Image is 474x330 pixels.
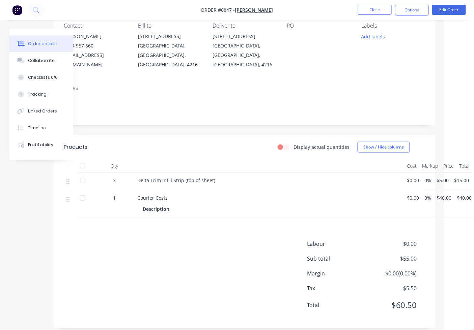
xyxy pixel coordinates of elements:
[213,32,276,41] div: [STREET_ADDRESS]
[64,32,128,69] div: [PERSON_NAME]0414 957 660[EMAIL_ADDRESS][DOMAIN_NAME]
[28,125,46,131] div: Timeline
[12,5,22,15] img: Factory
[28,91,47,97] div: Tracking
[9,35,73,52] button: Order details
[9,52,73,69] button: Collaborate
[137,195,168,201] span: Courier Costs
[457,159,472,173] div: Total
[358,142,410,153] button: Show / Hide columns
[367,284,417,292] span: $5.50
[64,41,128,51] div: 0414 957 660
[361,23,425,29] div: Labels
[138,23,202,29] div: Bill to
[143,204,172,214] div: Description
[432,5,466,15] button: Edit Order
[307,284,367,292] span: Tax
[9,69,73,86] button: Checklists 0/0
[425,194,431,201] span: 0%
[138,32,202,41] div: [STREET_ADDRESS]
[454,177,469,184] span: $15.00
[457,194,472,201] span: $40.00
[407,177,419,184] span: $0.00
[307,269,367,277] span: Margin
[137,177,215,184] span: Delta Trim Infill Strip (top of sheet)
[28,58,55,64] div: Collaborate
[367,299,417,311] span: $60.50
[64,32,128,41] div: [PERSON_NAME]
[307,255,367,263] span: Sub total
[64,23,128,29] div: Contact
[367,269,417,277] span: $0.00 ( 0.00 %)
[395,5,429,15] button: Options
[367,240,417,248] span: $0.00
[294,143,350,151] label: Display actual quantities
[358,5,392,15] button: Close
[358,32,389,41] button: Add labels
[420,159,441,173] div: Markup
[307,240,367,248] span: Labour
[138,32,202,69] div: [STREET_ADDRESS][GEOGRAPHIC_DATA], [GEOGRAPHIC_DATA], [GEOGRAPHIC_DATA], 4216
[213,32,276,69] div: [STREET_ADDRESS][GEOGRAPHIC_DATA], [GEOGRAPHIC_DATA], [GEOGRAPHIC_DATA], 4216
[235,7,273,13] a: [PERSON_NAME]
[213,41,276,69] div: [GEOGRAPHIC_DATA], [GEOGRAPHIC_DATA], [GEOGRAPHIC_DATA], 4216
[407,194,419,201] span: $0.00
[367,255,417,263] span: $55.00
[113,177,116,184] span: 3
[425,177,431,184] span: 0%
[441,159,457,173] div: Price
[287,23,351,29] div: PO
[437,177,449,184] span: $5.00
[28,74,58,80] div: Checklists 0/0
[113,194,116,201] span: 1
[28,108,57,114] div: Linked Orders
[201,7,235,13] span: Order #6847 -
[9,86,73,103] button: Tracking
[405,159,420,173] div: Cost
[9,120,73,136] button: Timeline
[138,41,202,69] div: [GEOGRAPHIC_DATA], [GEOGRAPHIC_DATA], [GEOGRAPHIC_DATA], 4216
[64,51,128,69] div: [EMAIL_ADDRESS][DOMAIN_NAME]
[437,194,452,201] span: $40.00
[213,23,276,29] div: Deliver to
[64,143,87,151] div: Products
[64,85,425,91] div: Notes
[94,159,135,173] div: Qty
[9,136,73,153] button: Profitability
[28,142,53,148] div: Profitability
[307,301,367,309] span: Total
[9,103,73,120] button: Linked Orders
[28,41,57,47] div: Order details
